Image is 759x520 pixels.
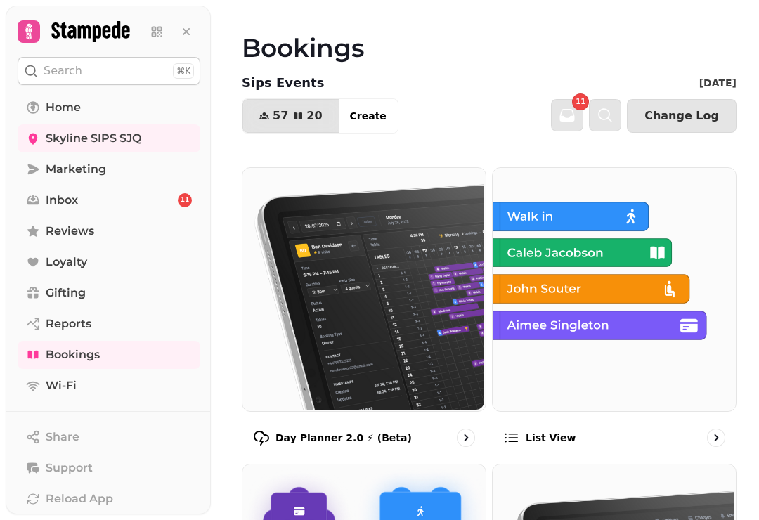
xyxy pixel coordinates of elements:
a: Home [18,93,200,122]
a: Inbox11 [18,186,200,214]
span: Home [46,99,81,116]
span: Inbox [46,192,78,209]
div: ⌘K [173,63,194,79]
svg: go to [709,431,723,445]
a: Bookings [18,341,200,369]
span: 11 [181,195,190,205]
a: Reports [18,310,200,338]
img: List view [491,167,734,410]
p: [DATE] [699,76,737,90]
span: Reload App [46,490,113,507]
button: 5720 [242,99,339,133]
button: Create [339,99,398,133]
a: Skyline SIPS SJQ [18,124,200,152]
a: List viewList view [492,167,737,458]
button: Search⌘K [18,57,200,85]
span: Reports [46,316,91,332]
span: Loyalty [46,254,87,271]
span: 11 [576,98,585,105]
a: Loyalty [18,248,200,276]
a: Marketing [18,155,200,183]
a: Reviews [18,217,200,245]
span: Skyline SIPS SJQ [46,130,141,147]
span: Support [46,460,93,476]
a: Wi-Fi [18,372,200,400]
span: Share [46,429,79,446]
p: Sips Events [242,73,324,93]
p: Search [44,63,82,79]
span: 20 [306,110,322,122]
a: Day Planner 2.0 ⚡ (Beta)Day Planner 2.0 ⚡ (Beta) [242,167,486,458]
a: Gifting [18,279,200,307]
svg: go to [459,431,473,445]
span: Gifting [46,285,86,301]
p: Day Planner 2.0 ⚡ (Beta) [275,431,412,445]
button: Change Log [627,99,737,133]
span: Reviews [46,223,94,240]
span: 57 [273,110,288,122]
span: Create [350,111,387,121]
button: Support [18,454,200,482]
button: Reload App [18,485,200,513]
img: Day Planner 2.0 ⚡ (Beta) [241,167,484,410]
span: Bookings [46,346,100,363]
span: Marketing [46,161,106,178]
span: Wi-Fi [46,377,77,394]
button: Share [18,423,200,451]
p: List view [526,431,576,445]
span: Change Log [644,110,719,122]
